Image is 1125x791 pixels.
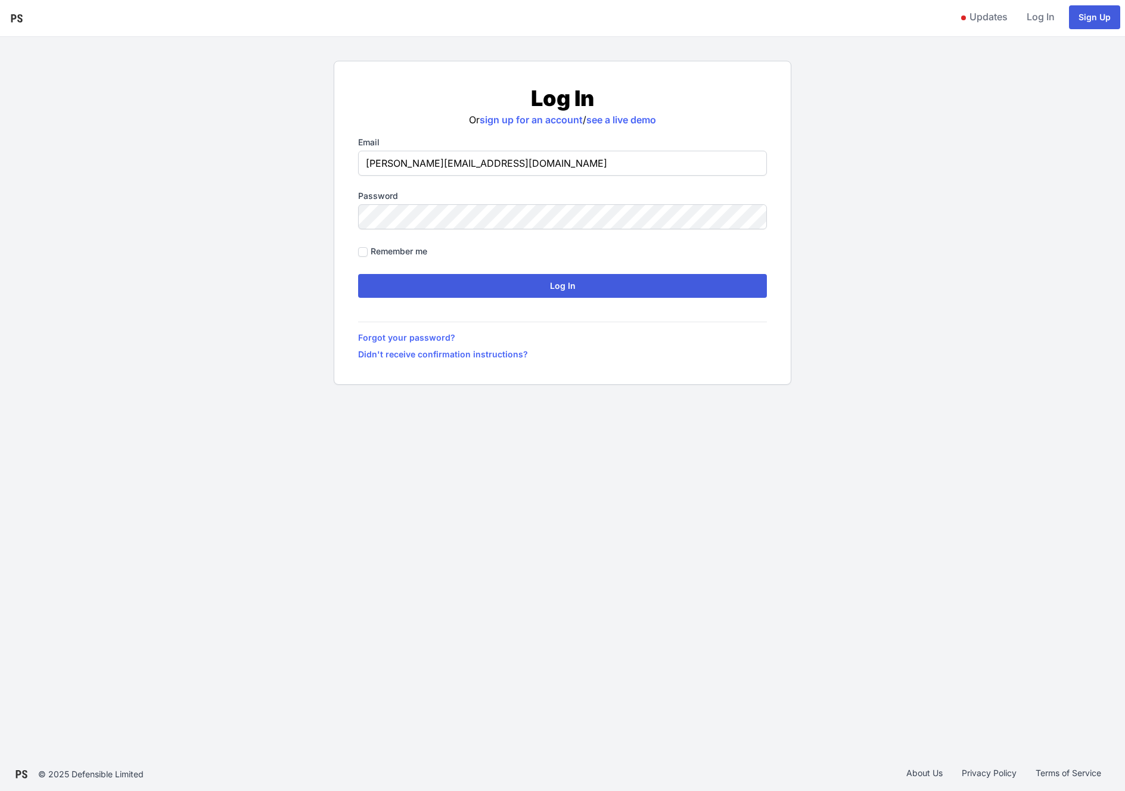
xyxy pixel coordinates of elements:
[952,767,1026,781] a: Privacy Policy
[358,274,767,298] input: Log In
[358,332,767,344] a: Forgot your password?
[1069,5,1120,29] a: Sign Up
[956,2,1012,31] a: Updates
[358,348,767,360] a: Didn't receive confirmation instructions?
[358,136,767,148] label: Email
[586,114,656,126] a: see a live demo
[961,5,1008,29] span: Updates
[358,190,767,202] label: Password
[358,151,767,176] input: you@example.com
[371,245,427,257] label: Remember me
[358,85,767,112] h2: Log In
[1026,767,1111,781] a: Terms of Service
[358,85,767,127] div: Or /
[480,114,583,126] a: sign up for an account
[897,767,952,781] a: About Us
[1022,2,1059,31] a: Log In
[38,768,144,780] div: © 2025 Defensible Limited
